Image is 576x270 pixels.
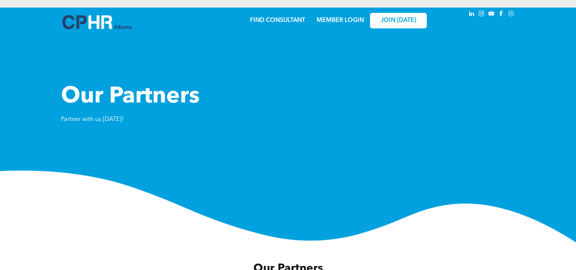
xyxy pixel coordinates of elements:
span: JOIN [DATE] [381,17,416,24]
a: linkedin [468,9,476,20]
a: FIND CONSULTANT [250,17,305,23]
a: Social network [507,9,515,20]
span: Our Partners [61,85,200,108]
a: facebook [497,9,506,20]
a: instagram [478,9,486,20]
a: JOIN [DATE] [370,13,427,28]
img: A blue and white logo for cp alberta [62,15,131,29]
span: Partner with us [DATE]! [61,116,123,123]
a: MEMBER LOGIN [317,17,364,23]
a: youtube [487,9,496,20]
